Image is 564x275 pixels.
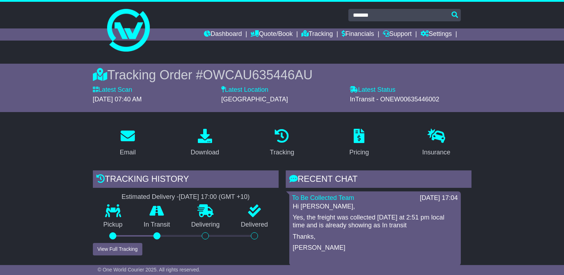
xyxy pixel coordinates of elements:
p: Yes, the freight was collected [DATE] at 2:51 pm local time and is already showing as In transit [293,214,457,229]
a: Quote/Book [251,28,292,41]
a: Tracking [301,28,333,41]
a: Financials [342,28,374,41]
div: [DATE] 17:04 [420,194,458,202]
a: Settings [421,28,452,41]
div: Download [191,148,219,157]
div: Tracking Order # [93,67,471,83]
span: [GEOGRAPHIC_DATA] [221,96,288,103]
a: Email [115,126,140,160]
a: Tracking [265,126,299,160]
p: Delivering [181,221,231,229]
p: Pickup [93,221,133,229]
span: InTransit - ONEW00635446002 [350,96,439,103]
span: OWCAU635446AU [203,68,312,82]
button: View Full Tracking [93,243,142,255]
p: Hi [PERSON_NAME], [293,203,457,211]
p: Thanks, [293,233,457,241]
label: Latest Scan [93,86,132,94]
a: Support [383,28,412,41]
div: Email [120,148,136,157]
div: RECENT CHAT [286,170,471,190]
span: © One World Courier 2025. All rights reserved. [97,267,200,273]
a: Download [186,126,224,160]
a: Pricing [345,126,374,160]
a: To Be Collected Team [292,194,354,201]
span: [DATE] 07:40 AM [93,96,142,103]
div: Insurance [422,148,450,157]
div: [DATE] 17:00 (GMT +10) [179,193,250,201]
div: Estimated Delivery - [93,193,279,201]
label: Latest Location [221,86,268,94]
p: Delivered [230,221,279,229]
div: Tracking [270,148,294,157]
a: Insurance [418,126,455,160]
div: Pricing [349,148,369,157]
a: Dashboard [204,28,242,41]
p: In Transit [133,221,181,229]
div: Tracking history [93,170,279,190]
p: [PERSON_NAME] [293,244,457,252]
label: Latest Status [350,86,395,94]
